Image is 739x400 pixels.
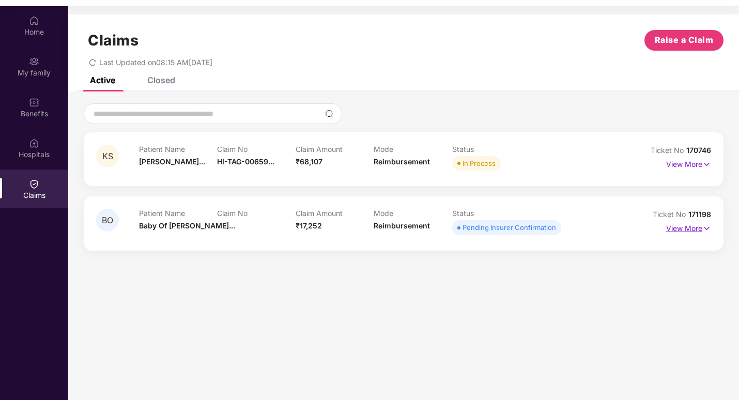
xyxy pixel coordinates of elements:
[374,157,430,166] span: Reimbursement
[139,145,218,153] p: Patient Name
[374,209,452,218] p: Mode
[139,157,205,166] span: [PERSON_NAME]...
[702,223,711,234] img: svg+xml;base64,PHN2ZyB4bWxucz0iaHR0cDovL3d3dy53My5vcmcvMjAwMC9zdmciIHdpZHRoPSIxNyIgaGVpZ2h0PSIxNy...
[688,210,711,219] span: 171198
[89,58,96,67] span: redo
[651,146,686,155] span: Ticket No
[653,210,688,219] span: Ticket No
[452,209,531,218] p: Status
[139,209,218,218] p: Patient Name
[90,75,115,85] div: Active
[296,157,322,166] span: ₹68,107
[102,152,113,161] span: KS
[296,221,322,230] span: ₹17,252
[655,34,714,47] span: Raise a Claim
[463,222,556,233] div: Pending Insurer Confirmation
[147,75,175,85] div: Closed
[29,179,39,189] img: svg+xml;base64,PHN2ZyBpZD0iQ2xhaW0iIHhtbG5zPSJodHRwOi8vd3d3LnczLm9yZy8yMDAwL3N2ZyIgd2lkdGg9IjIwIi...
[102,216,113,225] span: BO
[88,32,138,49] h1: Claims
[374,221,430,230] span: Reimbursement
[139,221,235,230] span: Baby Of [PERSON_NAME]...
[686,146,711,155] span: 170746
[29,56,39,67] img: svg+xml;base64,PHN2ZyB3aWR0aD0iMjAiIGhlaWdodD0iMjAiIHZpZXdCb3g9IjAgMCAyMCAyMCIgZmlsbD0ibm9uZSIgeG...
[217,157,274,166] span: HI-TAG-00659...
[29,138,39,148] img: svg+xml;base64,PHN2ZyBpZD0iSG9zcGl0YWxzIiB4bWxucz0iaHR0cDovL3d3dy53My5vcmcvMjAwMC9zdmciIHdpZHRoPS...
[374,145,452,153] p: Mode
[29,97,39,107] img: svg+xml;base64,PHN2ZyBpZD0iQmVuZWZpdHMiIHhtbG5zPSJodHRwOi8vd3d3LnczLm9yZy8yMDAwL3N2ZyIgd2lkdGg9Ij...
[666,156,711,170] p: View More
[452,145,531,153] p: Status
[217,221,221,230] span: -
[217,145,296,153] p: Claim No
[666,220,711,234] p: View More
[217,209,296,218] p: Claim No
[325,110,333,118] img: svg+xml;base64,PHN2ZyBpZD0iU2VhcmNoLTMyeDMyIiB4bWxucz0iaHR0cDovL3d3dy53My5vcmcvMjAwMC9zdmciIHdpZH...
[702,159,711,170] img: svg+xml;base64,PHN2ZyB4bWxucz0iaHR0cDovL3d3dy53My5vcmcvMjAwMC9zdmciIHdpZHRoPSIxNyIgaGVpZ2h0PSIxNy...
[29,16,39,26] img: svg+xml;base64,PHN2ZyBpZD0iSG9tZSIgeG1sbnM9Imh0dHA6Ly93d3cudzMub3JnLzIwMDAvc3ZnIiB3aWR0aD0iMjAiIG...
[296,145,374,153] p: Claim Amount
[99,58,212,67] span: Last Updated on 08:15 AM[DATE]
[296,209,374,218] p: Claim Amount
[463,158,496,168] div: In Process
[644,30,723,51] button: Raise a Claim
